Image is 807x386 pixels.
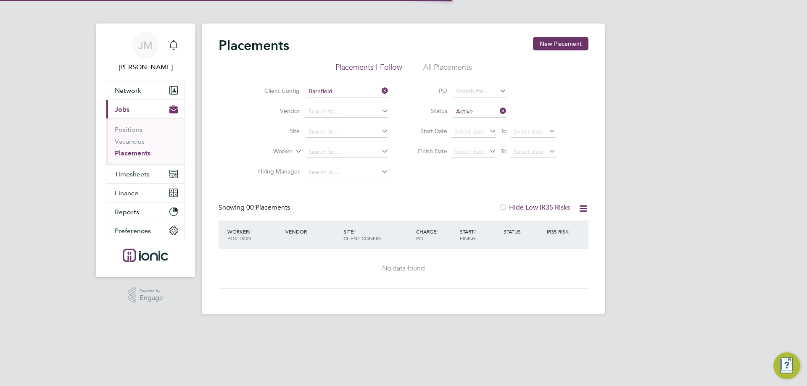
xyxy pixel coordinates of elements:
span: Powered by [140,287,163,294]
div: Worker [225,224,283,246]
img: ionic-logo-retina.png [123,249,168,262]
div: Jobs [106,118,185,164]
div: Showing [219,203,292,212]
span: JM [138,40,153,51]
span: Reports [115,208,139,216]
span: / Client Config [343,228,381,242]
span: Select date [454,148,485,155]
a: Positions [115,126,142,134]
span: / PO [416,228,438,242]
button: Preferences [106,221,185,240]
span: To [498,126,509,137]
span: / Position [227,228,251,242]
label: Hide Low IR35 Risks [499,203,570,212]
label: Start Date [409,127,447,135]
input: Search for... [306,86,388,97]
div: No data found [227,264,580,273]
label: Finish Date [409,147,447,155]
a: JM[PERSON_NAME] [106,32,185,72]
span: Select date [514,148,544,155]
span: Select date [454,128,485,135]
span: To [498,146,509,157]
button: Timesheets [106,165,185,183]
label: PO [409,87,447,95]
a: Placements [115,149,150,157]
li: Placements I Follow [335,62,402,77]
span: Network [115,87,141,95]
button: Jobs [106,100,185,118]
input: Search for... [306,166,388,178]
span: Finance [115,189,138,197]
span: Jade Moore [106,62,185,72]
span: Jobs [115,105,129,113]
a: Powered byEngage [128,287,164,303]
span: Select date [514,128,544,135]
span: Timesheets [115,170,150,178]
div: Status [501,224,545,239]
label: Site [251,127,300,135]
li: All Placements [423,62,472,77]
input: Search for... [306,146,388,158]
button: Reports [106,202,185,221]
label: Status [409,107,447,115]
a: Go to home page [106,249,185,262]
input: Search for... [306,126,388,138]
input: Search for... [306,106,388,118]
label: Vendor [251,107,300,115]
div: Vendor [283,224,341,239]
nav: Main navigation [96,24,195,277]
input: Select one [453,106,506,118]
button: Finance [106,184,185,202]
span: Preferences [115,227,151,235]
button: New Placement [533,37,588,50]
a: Vacancies [115,137,145,145]
button: Engage Resource Center [773,352,800,379]
span: / Finish [460,228,476,242]
div: Charge [414,224,458,246]
span: 00 Placements [246,203,290,212]
label: Client Config [251,87,300,95]
span: Engage [140,294,163,302]
button: Network [106,81,185,100]
label: Worker [244,147,293,156]
div: Site [341,224,414,246]
label: Hiring Manager [251,168,300,175]
input: Search for... [453,86,506,97]
div: Start [458,224,501,246]
h2: Placements [219,37,289,54]
div: IR35 Risk [545,224,574,239]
